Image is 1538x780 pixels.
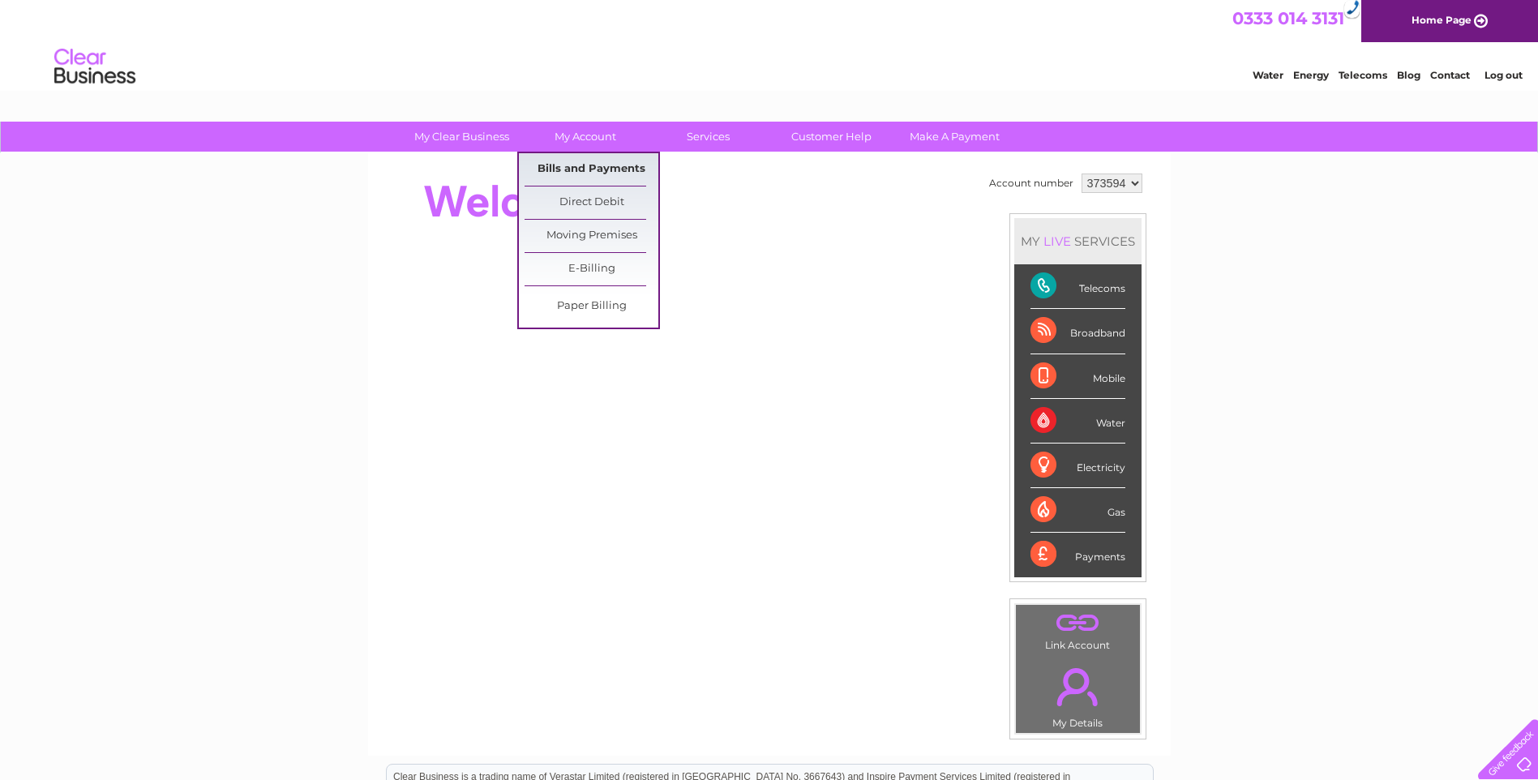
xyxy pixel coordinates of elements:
[387,9,1153,79] div: Clear Business is a trading name of Verastar Limited (registered in [GEOGRAPHIC_DATA] No. 3667643...
[518,122,652,152] a: My Account
[1430,69,1470,81] a: Contact
[1030,444,1125,488] div: Electricity
[1484,69,1523,81] a: Log out
[1030,488,1125,533] div: Gas
[1030,264,1125,309] div: Telecoms
[54,42,136,92] img: logo.png
[1014,218,1142,264] div: MY SERVICES
[1293,69,1329,81] a: Energy
[1030,399,1125,444] div: Water
[525,186,658,219] a: Direct Debit
[525,153,658,186] a: Bills and Payments
[1040,234,1074,249] div: LIVE
[641,122,775,152] a: Services
[1339,69,1387,81] a: Telecoms
[765,122,898,152] a: Customer Help
[1232,8,1344,28] a: 0333 014 3131
[985,169,1077,197] td: Account number
[1020,609,1136,637] a: .
[1015,604,1141,655] td: Link Account
[525,220,658,252] a: Moving Premises
[1030,309,1125,354] div: Broadband
[395,122,529,152] a: My Clear Business
[525,253,658,285] a: E-Billing
[1253,69,1283,81] a: Water
[525,290,658,323] a: Paper Billing
[888,122,1022,152] a: Make A Payment
[1030,354,1125,399] div: Mobile
[1397,69,1420,81] a: Blog
[1015,654,1141,734] td: My Details
[1030,533,1125,576] div: Payments
[1020,658,1136,715] a: .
